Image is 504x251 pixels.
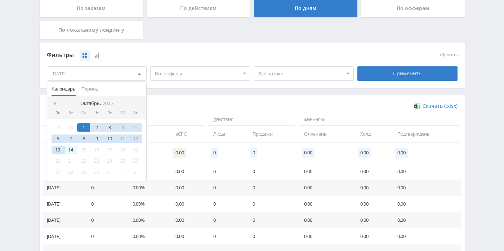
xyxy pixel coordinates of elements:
div: 18 [116,146,129,154]
div: 10 [103,135,116,143]
div: Фильтры [47,50,354,61]
div: 29 [52,123,64,132]
td: [DATE] [43,163,84,180]
td: Холд [353,126,390,142]
div: Вс [129,111,142,115]
td: 0.00 [353,163,390,180]
td: [DATE] [43,180,84,196]
div: 9 [90,135,103,143]
td: 0.00% [125,163,168,180]
button: сбросить [440,53,458,57]
td: 0.00 [168,212,206,228]
div: 29 [77,168,90,176]
td: 0.00 [168,163,206,180]
td: [DATE] [43,212,84,228]
span: Финансы: [299,114,459,126]
span: Данные: [43,114,204,126]
div: 16 [90,146,103,154]
td: [DATE] [43,228,84,245]
div: Пн [52,111,64,115]
td: 0 [84,212,125,228]
td: 0.00 [390,163,461,180]
i: 2025 [103,101,113,106]
span: Действия: [208,114,295,126]
div: 21 [64,157,77,165]
td: 0.00% [125,196,168,212]
div: 26 [129,157,142,165]
div: 14 [64,146,77,154]
div: 30 [64,123,77,132]
td: 0 [245,212,297,228]
td: 0 [206,163,245,180]
td: 0.00 [168,196,206,212]
div: 2 [90,123,103,132]
td: 0 [245,163,297,180]
div: 24 [103,157,116,165]
td: 0 [206,180,245,196]
div: 7 [64,135,77,143]
button: Период [79,82,101,96]
div: 17 [103,146,116,154]
td: 0 [84,180,125,196]
div: Вт [64,111,77,115]
td: 0 [206,212,245,228]
td: 0.00 [353,196,390,212]
div: 30 [90,168,103,176]
td: 0.00 [390,180,461,196]
td: 0.00 [297,180,353,196]
td: 0 [245,180,297,196]
div: 15 [77,146,90,154]
td: 0.00 [297,228,353,245]
td: eCPC [168,126,206,142]
div: Пт [103,111,116,115]
span: Календарь [52,82,76,96]
div: 11 [116,135,129,143]
div: 3 [103,123,116,132]
td: 0.00 [297,212,353,228]
span: 0.00 [302,148,315,158]
div: 4 [116,123,129,132]
td: Подтверждены [390,126,461,142]
div: 19 [129,146,142,154]
td: 0.00 [390,228,461,245]
span: 0.00 [358,148,371,158]
td: Продажи [245,126,297,142]
div: Сб [116,111,129,115]
span: Период [81,82,98,96]
div: Октябрь, [77,101,116,106]
span: 0 [211,148,218,158]
a: Скачать (.xlsx) [414,102,457,110]
div: 2 [129,168,142,176]
td: 0 [206,196,245,212]
div: 5 [129,123,142,132]
div: По локальному лендингу [40,21,143,39]
span: 0 [250,148,257,158]
td: Итого: [43,142,84,163]
div: Ср [77,111,90,115]
td: 0 [84,228,125,245]
button: Календарь [49,82,79,96]
td: 0.00 [297,163,353,180]
td: 0.00 [353,180,390,196]
td: 0.00 [353,212,390,228]
td: Отменены [297,126,353,142]
div: 6 [52,135,64,143]
div: 23 [90,157,103,165]
td: Лиды [206,126,245,142]
div: 12 [129,135,142,143]
td: 0.00 [390,196,461,212]
td: 0 [245,196,297,212]
td: Дата [43,126,84,142]
span: Скачать (.xlsx) [423,103,458,109]
div: 1 [77,123,90,132]
td: [DATE] [43,196,84,212]
div: Применить [357,66,458,81]
span: 0.00 [173,148,186,158]
td: CR [125,126,168,142]
div: 8 [77,135,90,143]
img: xlsx [414,102,420,109]
div: 1 [116,168,129,176]
span: 0.00 [395,148,408,158]
td: 0.00% [125,212,168,228]
div: 31 [103,168,116,176]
